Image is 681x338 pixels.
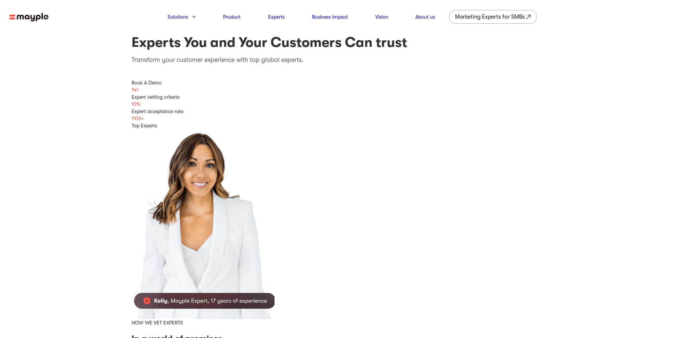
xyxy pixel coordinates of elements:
[132,93,550,101] div: Expert vetting criteria
[449,10,537,24] a: Marketing Experts for SMBs
[132,115,550,122] div: 1100+
[312,13,348,21] a: Business Impact
[132,319,550,326] div: HOW WE VET EXPERTS
[132,108,550,115] div: Expert acceptance rate
[132,34,550,51] h1: Experts You and Your Customers Can trust
[415,13,435,21] a: About us
[455,12,525,22] div: Marketing Experts for SMBs
[168,13,188,21] a: Solutions
[9,13,49,22] img: mayple-logo
[268,13,285,21] a: Experts
[223,13,241,21] a: Product
[375,13,388,21] a: Vision
[132,55,550,65] p: Transform your customer experience with top global experts.
[192,16,196,18] img: arrow-down
[132,101,550,108] div: 10%
[132,122,550,129] div: Top Experts
[132,79,550,86] div: Book A Demo
[132,129,275,319] img: Mark Farias Mayple Expert
[132,86,550,93] div: 141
